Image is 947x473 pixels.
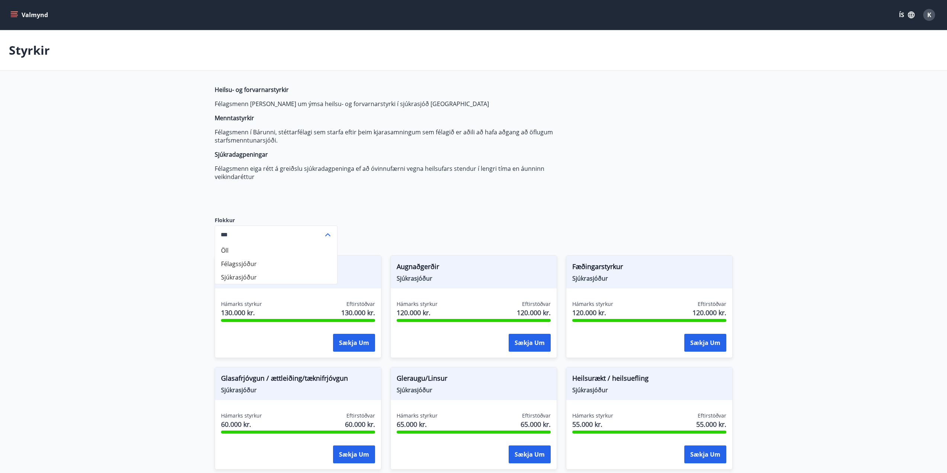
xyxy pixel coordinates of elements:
span: Eftirstöðvar [346,300,375,308]
button: Sækja um [684,445,726,463]
span: 120.000 kr. [517,308,551,317]
button: menu [9,8,51,22]
span: 120.000 kr. [572,308,613,317]
span: 60.000 kr. [221,419,262,429]
strong: Heilsu- og forvarnarstyrkir [215,86,289,94]
button: Sækja um [333,445,375,463]
span: Eftirstöðvar [346,412,375,419]
strong: Menntastyrkir [215,114,254,122]
span: K [927,11,931,19]
span: Sjúkrasjóður [397,386,551,394]
span: Glasafrjóvgun / ættleiðing/tæknifrjóvgun [221,373,375,386]
span: 120.000 kr. [692,308,726,317]
span: Fæðingarstyrkur [572,262,726,274]
button: ÍS [895,8,919,22]
button: Sækja um [509,334,551,352]
span: Hámarks styrkur [221,300,262,308]
span: Eftirstöðvar [698,412,726,419]
p: Félagsmenn eiga rétt á greiðslu sjúkradagpeninga ef að óvinnufærni vegna heilsufars stendur í len... [215,164,566,181]
button: K [920,6,938,24]
span: 120.000 kr. [397,308,438,317]
span: Hámarks styrkur [397,412,438,419]
span: Hámarks styrkur [221,412,262,419]
li: Sjúkrasjóður [215,271,337,284]
span: Gleraugu/Linsur [397,373,551,386]
span: 55.000 kr. [572,419,613,429]
button: Sækja um [684,334,726,352]
li: Öll [215,244,337,257]
span: Augnaðgerðir [397,262,551,274]
span: 65.000 kr. [521,419,551,429]
span: 130.000 kr. [341,308,375,317]
span: Hámarks styrkur [572,412,613,419]
span: Sjúkrasjóður [572,386,726,394]
button: Sækja um [509,445,551,463]
li: Félagssjóður [215,257,337,271]
button: Sækja um [333,334,375,352]
span: Eftirstöðvar [522,300,551,308]
span: Heilsurækt / heilsuefling [572,373,726,386]
span: Sjúkrasjóður [221,386,375,394]
span: Eftirstöðvar [522,412,551,419]
span: 55.000 kr. [696,419,726,429]
strong: Sjúkradagpeningar [215,150,268,159]
span: Hámarks styrkur [397,300,438,308]
p: Félagsmenn [PERSON_NAME] um ýmsa heilsu- og forvarnarstyrki í sjúkrasjóð [GEOGRAPHIC_DATA] [215,100,566,108]
span: 130.000 kr. [221,308,262,317]
label: Flokkur [215,217,337,224]
span: Hámarks styrkur [572,300,613,308]
span: Sjúkrasjóður [397,274,551,282]
span: Eftirstöðvar [698,300,726,308]
span: Sjúkrasjóður [572,274,726,282]
p: Styrkir [9,42,50,58]
span: 65.000 kr. [397,419,438,429]
span: 60.000 kr. [345,419,375,429]
p: Félagsmenn í Bárunni, stéttarfélagi sem starfa eftir þeim kjarasamningum sem félagið er aðili að ... [215,128,566,144]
